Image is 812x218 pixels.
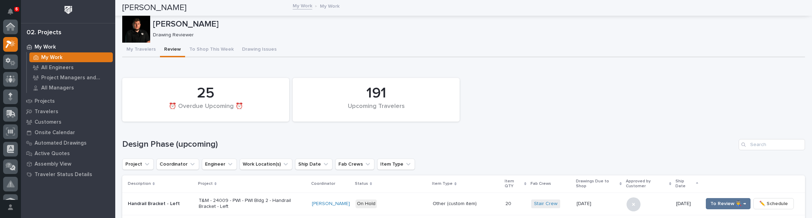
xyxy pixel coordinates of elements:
[3,4,18,19] button: Notifications
[41,65,74,71] p: All Engineers
[122,139,736,150] h1: Design Phase (upcoming)
[21,138,115,148] a: Automated Drawings
[41,54,63,61] p: My Work
[41,75,110,81] p: Project Managers and Engineers
[35,140,87,146] p: Automated Drawings
[320,2,339,9] p: My Work
[753,198,794,209] button: ✏️ Schedule
[295,159,332,170] button: Ship Date
[626,177,667,190] p: Approved by Customer
[27,29,61,37] div: 02. Projects
[122,192,805,215] tr: Handrail Bracket - LeftT&M - 24009 - PWI - PWI Bldg 2 - Handrail Bracket - Left[PERSON_NAME] On H...
[21,117,115,127] a: Customers
[35,109,58,115] p: Travelers
[432,180,453,188] p: Item Type
[531,180,551,188] p: Fab Crews
[199,198,306,210] p: T&M - 24009 - PWI - PWI Bldg 2 - Handrail Bracket - Left
[35,151,70,157] p: Active Quotes
[160,43,185,57] button: Review
[134,85,277,102] div: 25
[21,148,115,159] a: Active Quotes
[185,43,238,57] button: To Shop This Week
[27,52,115,62] a: My Work
[710,199,746,208] span: To Review 👨‍🏭 →
[21,106,115,117] a: Travelers
[377,159,415,170] button: Item Type
[759,199,788,208] span: ✏️ Schedule
[505,199,513,207] p: 20
[128,201,193,207] p: Handrail Bracket - Left
[134,103,277,117] div: ⏰ Overdue Upcoming ⏰
[21,169,115,180] a: Traveler Status Details
[21,127,115,138] a: Onsite Calendar
[739,139,805,150] input: Search
[576,177,618,190] p: Drawings Due to Shop
[202,159,237,170] button: Engineer
[312,201,350,207] a: [PERSON_NAME]
[128,180,151,188] p: Description
[238,43,281,57] button: Drawing Issues
[15,7,18,12] p: 6
[676,201,697,207] p: [DATE]
[156,159,199,170] button: Coordinator
[35,119,61,125] p: Customers
[27,63,115,72] a: All Engineers
[153,32,799,38] p: Drawing Reviewer
[240,159,292,170] button: Work Location(s)
[35,172,92,178] p: Traveler Status Details
[706,198,751,209] button: To Review 👨‍🏭 →
[311,180,335,188] p: Coordinator
[62,3,75,16] img: Workspace Logo
[293,1,312,9] a: My Work
[153,19,802,29] p: [PERSON_NAME]
[122,43,160,57] button: My Travelers
[41,85,74,91] p: All Managers
[21,96,115,106] a: Projects
[35,98,55,104] p: Projects
[9,8,18,20] div: Notifications6
[35,44,56,50] p: My Work
[355,180,368,188] p: Status
[35,130,75,136] p: Onsite Calendar
[356,199,377,208] div: On Hold
[27,73,115,82] a: Project Managers and Engineers
[21,159,115,169] a: Assembly View
[122,159,154,170] button: Project
[27,83,115,93] a: All Managers
[198,180,213,188] p: Project
[505,177,522,190] p: Item QTY
[675,177,694,190] p: Ship Date
[21,42,115,52] a: My Work
[305,85,448,102] div: 191
[577,199,593,207] p: [DATE]
[433,201,500,207] p: Other (custom item)
[305,103,448,117] div: Upcoming Travelers
[335,159,374,170] button: Fab Crews
[35,161,71,167] p: Assembly View
[534,201,557,207] a: Stair Crew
